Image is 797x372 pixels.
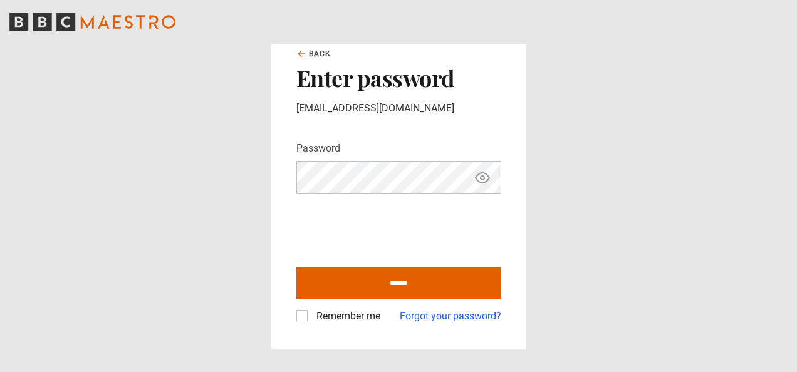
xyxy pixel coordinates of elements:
button: Show password [472,167,493,189]
svg: BBC Maestro [9,13,175,31]
p: [EMAIL_ADDRESS][DOMAIN_NAME] [296,101,501,116]
h2: Enter password [296,65,501,91]
iframe: reCAPTCHA [296,204,487,252]
a: Back [296,48,331,59]
label: Password [296,141,340,156]
span: Back [309,48,331,59]
label: Remember me [311,309,380,324]
a: Forgot your password? [400,309,501,324]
